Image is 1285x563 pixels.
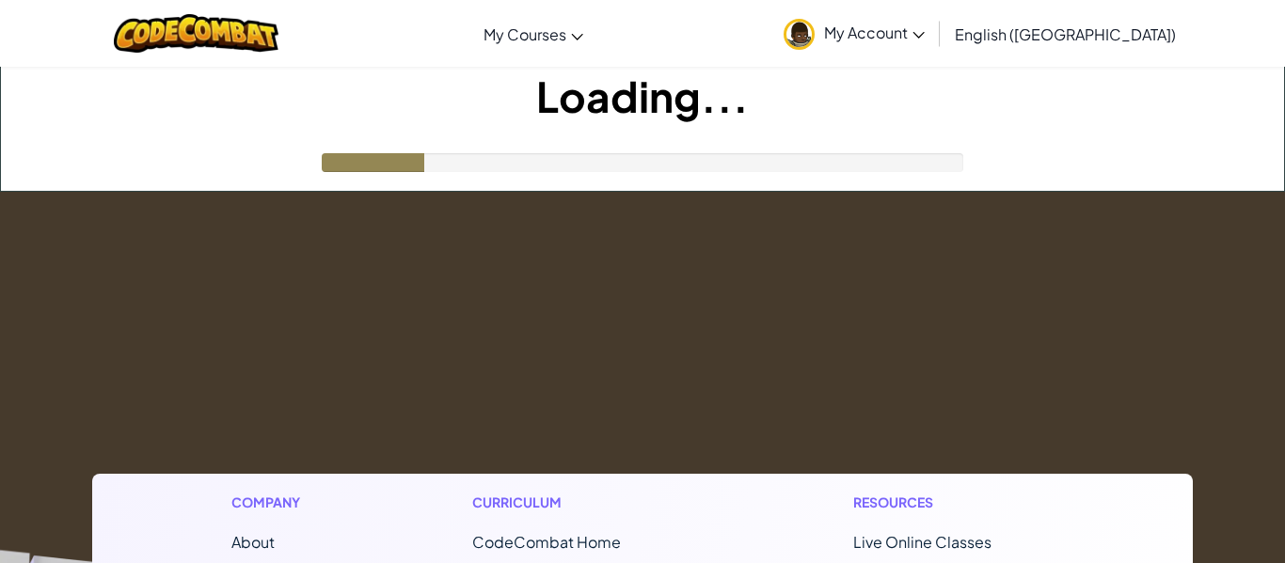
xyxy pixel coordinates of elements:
h1: Loading... [1,67,1284,125]
span: CodeCombat Home [472,532,621,552]
img: avatar [784,19,815,50]
a: About [231,532,275,552]
a: English ([GEOGRAPHIC_DATA]) [945,8,1185,59]
img: CodeCombat logo [114,14,278,53]
h1: Company [231,493,319,512]
a: My Courses [474,8,593,59]
a: My Account [774,4,934,63]
a: Live Online Classes [853,532,992,552]
h1: Curriculum [472,493,700,512]
h1: Resources [853,493,1054,512]
span: My Courses [484,24,566,44]
span: English ([GEOGRAPHIC_DATA]) [955,24,1176,44]
span: My Account [824,23,925,42]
